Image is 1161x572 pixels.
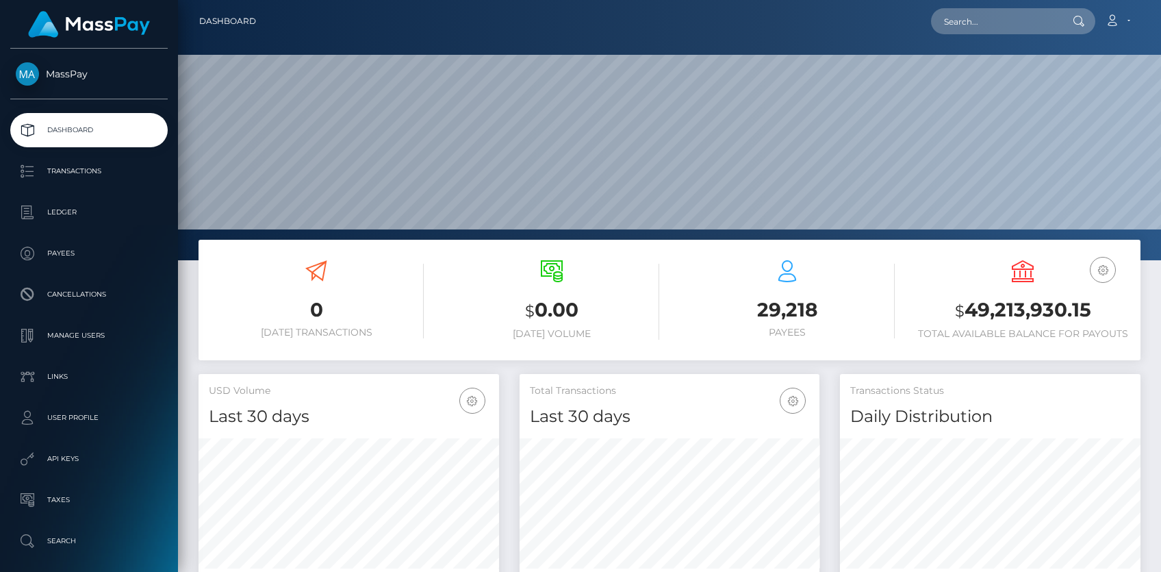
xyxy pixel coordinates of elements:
[209,327,424,338] h6: [DATE] Transactions
[10,195,168,229] a: Ledger
[10,401,168,435] a: User Profile
[16,62,39,86] img: MassPay
[10,360,168,394] a: Links
[16,490,162,510] p: Taxes
[850,384,1130,398] h5: Transactions Status
[955,301,965,321] small: $
[209,405,489,429] h4: Last 30 days
[16,284,162,305] p: Cancellations
[10,154,168,188] a: Transactions
[16,202,162,223] p: Ledger
[525,301,535,321] small: $
[530,384,810,398] h5: Total Transactions
[16,408,162,428] p: User Profile
[10,68,168,80] span: MassPay
[10,113,168,147] a: Dashboard
[680,327,895,338] h6: Payees
[209,297,424,323] h3: 0
[10,442,168,476] a: API Keys
[10,524,168,558] a: Search
[850,405,1130,429] h4: Daily Distribution
[199,7,256,36] a: Dashboard
[444,297,659,325] h3: 0.00
[10,236,168,271] a: Payees
[931,8,1060,34] input: Search...
[209,384,489,398] h5: USD Volume
[10,483,168,517] a: Taxes
[16,120,162,140] p: Dashboard
[530,405,810,429] h4: Last 30 days
[16,325,162,346] p: Manage Users
[16,243,162,264] p: Payees
[10,277,168,312] a: Cancellations
[915,328,1130,340] h6: Total Available Balance for Payouts
[444,328,659,340] h6: [DATE] Volume
[915,297,1130,325] h3: 49,213,930.15
[16,531,162,551] p: Search
[28,11,150,38] img: MassPay Logo
[680,297,895,323] h3: 29,218
[16,161,162,182] p: Transactions
[16,366,162,387] p: Links
[16,449,162,469] p: API Keys
[10,319,168,353] a: Manage Users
